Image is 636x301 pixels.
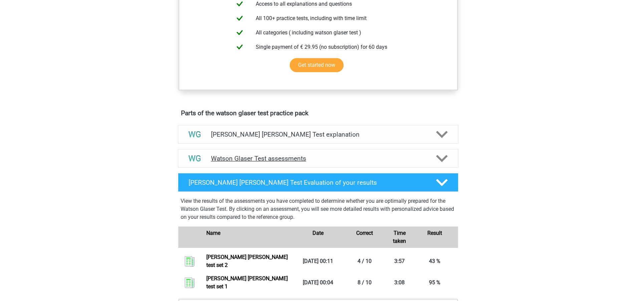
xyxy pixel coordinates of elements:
a: [PERSON_NAME] [PERSON_NAME] Test Evaluation of your results [175,173,461,192]
h4: [PERSON_NAME] [PERSON_NAME] Test Evaluation of your results [189,179,425,186]
a: [PERSON_NAME] [PERSON_NAME] test set 1 [206,275,288,290]
h4: Watson Glaser Test assessments [211,155,425,162]
h4: [PERSON_NAME] [PERSON_NAME] Test explanation [211,131,425,138]
h4: Parts of the watson glaser test practice pack [181,109,455,117]
a: [PERSON_NAME] [PERSON_NAME] test set 2 [206,254,288,268]
div: Date [295,229,342,245]
img: watson glaser test explanations [186,126,203,143]
p: View the results of the assessments you have completed to determine whether you are optimally pre... [181,197,456,221]
div: Result [411,229,458,245]
a: Get started now [290,58,344,72]
div: Name [201,229,294,245]
img: watson glaser test assessments [186,150,203,167]
a: explanations [PERSON_NAME] [PERSON_NAME] Test explanation [175,125,461,144]
a: assessments Watson Glaser Test assessments [175,149,461,168]
div: Time taken [388,229,411,245]
div: Correct [341,229,388,245]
